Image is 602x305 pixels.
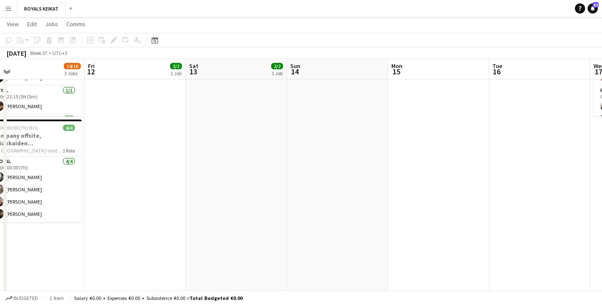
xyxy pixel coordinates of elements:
span: Sun [290,62,300,70]
span: Budgeted [14,295,38,301]
a: Comms [63,19,89,30]
span: 13 [188,67,198,76]
div: 1 Job [170,70,181,76]
span: Week 37 [28,50,49,56]
span: Fri [88,62,95,70]
span: 2/2 [271,63,283,69]
span: 52 [593,2,599,8]
span: Total Budgeted €0.00 [190,295,242,301]
span: Mon [391,62,402,70]
div: 3 Jobs [64,70,80,76]
a: 52 [588,3,598,14]
span: 15 [390,67,402,76]
span: 2/2 [170,63,182,69]
span: 1 Role [63,147,75,154]
span: 12 [87,67,95,76]
div: UTC+3 [52,50,67,56]
a: View [3,19,22,30]
span: Edit [27,20,37,28]
span: Sat [189,62,198,70]
span: 4/4 [63,125,75,131]
div: 1 Job [272,70,283,76]
button: ROYALS KEIKAT [17,0,66,17]
a: Edit [24,19,40,30]
span: Comms [66,20,85,28]
span: View [7,20,19,28]
span: Jobs [45,20,58,28]
span: 14/16 [64,63,81,69]
span: 14 [289,67,300,76]
div: Salary €0.00 + Expenses €0.00 + Subsistence €0.00 = [74,295,242,301]
span: Tue [492,62,502,70]
span: 16 [491,67,502,76]
span: 1 item [47,295,67,301]
a: Jobs [42,19,61,30]
div: [DATE] [7,49,26,57]
button: Budgeted [4,294,39,303]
